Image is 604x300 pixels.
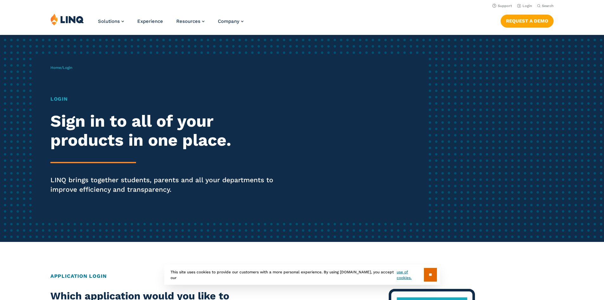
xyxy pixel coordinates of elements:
h2: Sign in to all of your products in one place. [50,112,283,150]
a: Request a Demo [501,15,554,27]
span: / [50,65,72,70]
a: Resources [176,18,205,24]
h1: Login [50,95,283,103]
a: Experience [137,18,163,24]
a: Solutions [98,18,124,24]
a: use of cookies. [397,269,424,281]
span: Login [63,65,72,70]
span: Resources [176,18,200,24]
nav: Primary Navigation [98,13,244,34]
span: Solutions [98,18,120,24]
span: Search [542,4,554,8]
nav: Button Navigation [501,13,554,27]
a: Login [517,4,532,8]
a: Company [218,18,244,24]
a: Support [492,4,512,8]
p: LINQ brings together students, parents and all your departments to improve efficiency and transpa... [50,175,283,194]
span: Company [218,18,239,24]
a: Home [50,65,61,70]
div: This site uses cookies to provide our customers with a more personal experience. By using [DOMAIN... [164,265,440,285]
button: Open Search Bar [537,3,554,8]
img: LINQ | K‑12 Software [50,13,84,25]
h2: Application Login [50,272,554,280]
